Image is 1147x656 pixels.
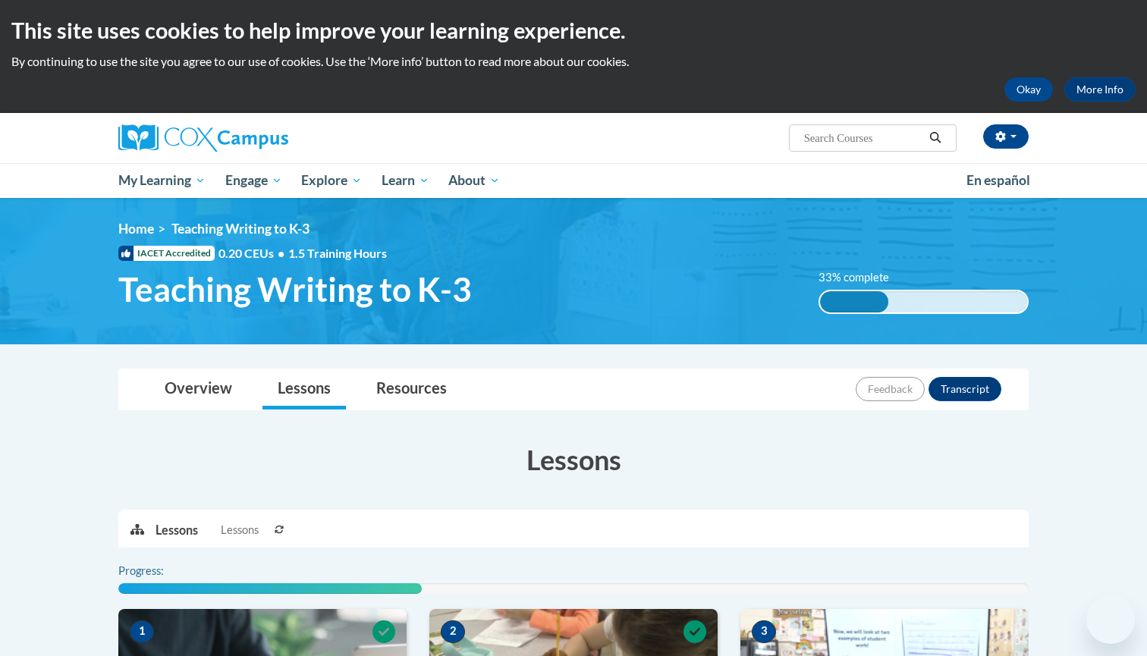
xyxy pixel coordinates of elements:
span: 0.20 CEUs [218,245,288,262]
button: Okay [1004,77,1053,102]
p: By continuing to use the site you agree to our use of cookies. Use the ‘More info’ button to read... [11,53,1136,70]
a: Explore [291,163,372,198]
iframe: Button to launch messaging window [1086,595,1135,644]
a: Cox Campus [118,124,407,152]
div: 33% complete [820,291,888,312]
h3: Lessons [118,441,1029,479]
span: 3 [752,620,776,643]
span: 1.5 Training Hours [288,246,387,260]
a: Overview [149,369,247,410]
span: Learn [382,171,429,190]
button: Search [924,129,947,147]
img: Cox Campus [118,124,288,152]
div: Main menu [96,163,1051,198]
span: 1 [130,620,154,643]
a: Learn [372,163,439,198]
span: IACET Accredited [118,246,215,261]
input: Search Courses [803,129,924,147]
span: • [278,246,284,260]
button: Account Settings [983,124,1029,149]
a: Lessons [262,369,346,410]
span: Engage [225,171,282,190]
p: Lessons [156,522,198,538]
span: 2 [441,620,465,643]
a: About [439,163,511,198]
a: My Learning [108,163,215,198]
span: En español [966,172,1030,188]
span: My Learning [118,171,206,190]
a: Home [118,221,154,237]
button: Transcript [929,377,1001,401]
h2: This site uses cookies to help improve your learning experience. [11,15,1136,46]
button: Feedback [856,377,925,401]
span: Teaching Writing to K-3 [118,269,472,309]
span: Explore [301,171,362,190]
a: Resources [361,369,462,410]
label: Progress: [118,563,206,579]
a: En español [957,165,1040,196]
a: Engage [215,163,292,198]
span: About [448,171,500,190]
label: 33% complete [819,269,906,286]
span: Lessons [221,522,259,538]
a: More Info [1064,77,1136,102]
span: Teaching Writing to K-3 [171,221,310,237]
